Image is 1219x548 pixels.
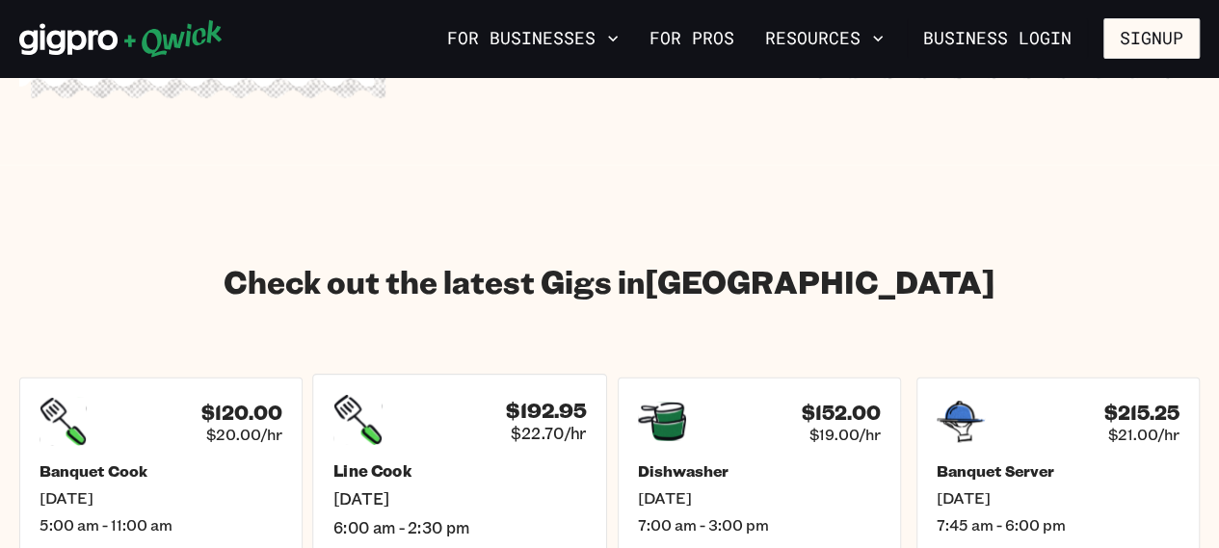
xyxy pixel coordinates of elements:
[1108,425,1179,444] span: $21.00/hr
[1103,18,1200,59] button: Signup
[757,22,891,55] button: Resources
[201,401,282,425] h4: $120.00
[506,398,586,423] h4: $192.95
[333,489,586,509] span: [DATE]
[937,461,1179,481] h5: Banquet Server
[40,488,282,508] span: [DATE]
[19,262,1200,300] h2: Check out the latest Gigs in [GEOGRAPHIC_DATA]
[802,401,881,425] h4: $152.00
[809,425,881,444] span: $19.00/hr
[937,515,1179,535] span: 7:45 am - 6:00 pm
[40,461,282,481] h5: Banquet Cook
[40,515,282,535] span: 5:00 am - 11:00 am
[333,517,586,537] span: 6:00 am - 2:30 pm
[638,488,881,508] span: [DATE]
[512,423,587,443] span: $22.70/hr
[206,425,282,444] span: $20.00/hr
[333,461,586,482] h5: Line Cook
[638,515,881,535] span: 7:00 am - 3:00 pm
[907,18,1088,59] a: Business Login
[937,488,1179,508] span: [DATE]
[1104,401,1179,425] h4: $215.25
[642,22,742,55] a: For Pros
[439,22,626,55] button: For Businesses
[638,461,881,481] h5: Dishwasher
